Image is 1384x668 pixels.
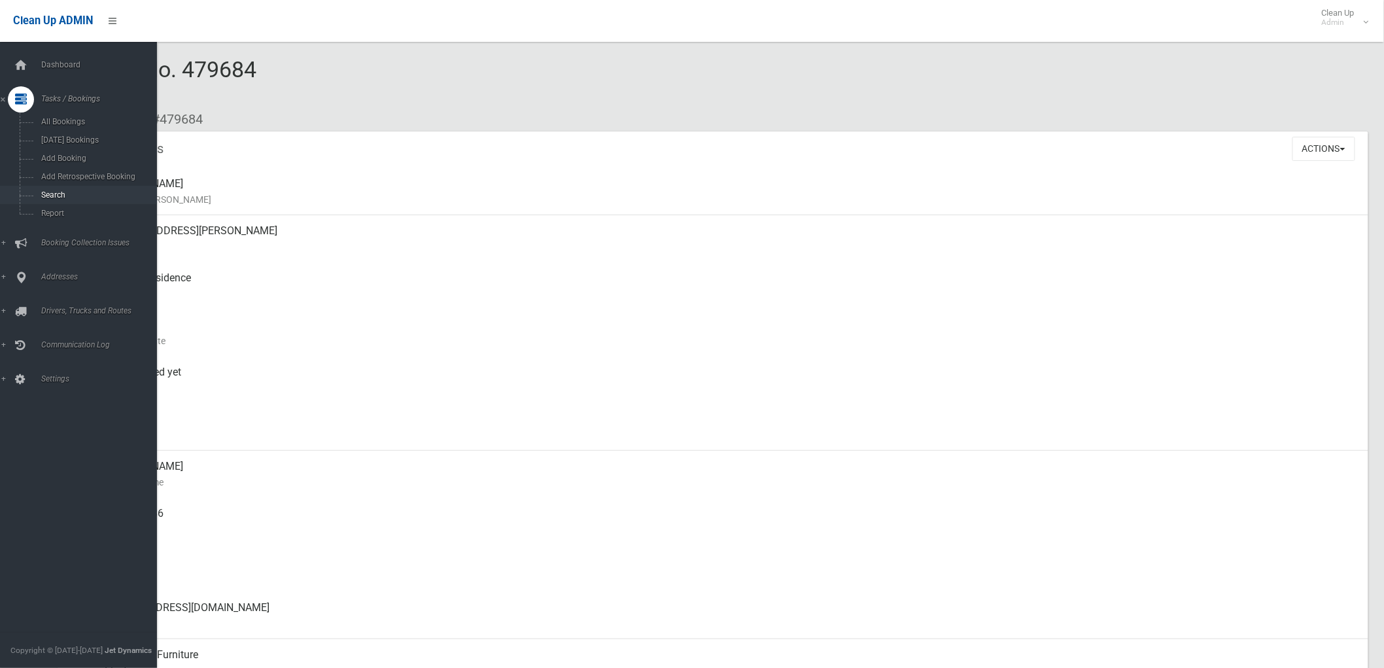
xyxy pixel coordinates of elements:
[105,168,1358,215] div: [PERSON_NAME]
[37,94,168,103] span: Tasks / Bookings
[105,569,1358,584] small: Landline
[37,172,157,181] span: Add Retrospective Booking
[105,404,1358,451] div: [DATE]
[37,238,168,247] span: Booking Collection Issues
[37,154,157,163] span: Add Booking
[37,209,157,218] span: Report
[58,56,256,107] span: Booking No. 479684
[105,380,1358,396] small: Collected At
[1292,137,1355,161] button: Actions
[105,451,1358,498] div: [PERSON_NAME]
[37,135,157,145] span: [DATE] Bookings
[105,286,1358,302] small: Pickup Point
[37,272,168,281] span: Addresses
[105,333,1358,349] small: Collection Date
[37,374,168,383] span: Settings
[37,306,168,315] span: Drivers, Trucks and Routes
[105,357,1358,404] div: Not collected yet
[105,192,1358,207] small: Name of [PERSON_NAME]
[37,190,157,200] span: Search
[143,107,203,132] li: #479684
[105,592,1358,639] div: [EMAIL_ADDRESS][DOMAIN_NAME]
[105,239,1358,255] small: Address
[105,262,1358,309] div: Front of Residence
[105,646,152,655] strong: Jet Dynamics
[1315,8,1368,27] span: Clean Up
[37,60,168,69] span: Dashboard
[105,498,1358,545] div: 0423876786
[58,592,1368,639] a: [EMAIL_ADDRESS][DOMAIN_NAME]Email
[1322,18,1355,27] small: Admin
[105,215,1358,262] div: [STREET_ADDRESS][PERSON_NAME]
[105,427,1358,443] small: Zone
[105,521,1358,537] small: Mobile
[10,646,103,655] span: Copyright © [DATE]-[DATE]
[37,340,168,349] span: Communication Log
[105,474,1358,490] small: Contact Name
[105,309,1358,357] div: [DATE]
[13,14,93,27] span: Clean Up ADMIN
[37,117,157,126] span: All Bookings
[105,545,1358,592] div: None given
[105,616,1358,631] small: Email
